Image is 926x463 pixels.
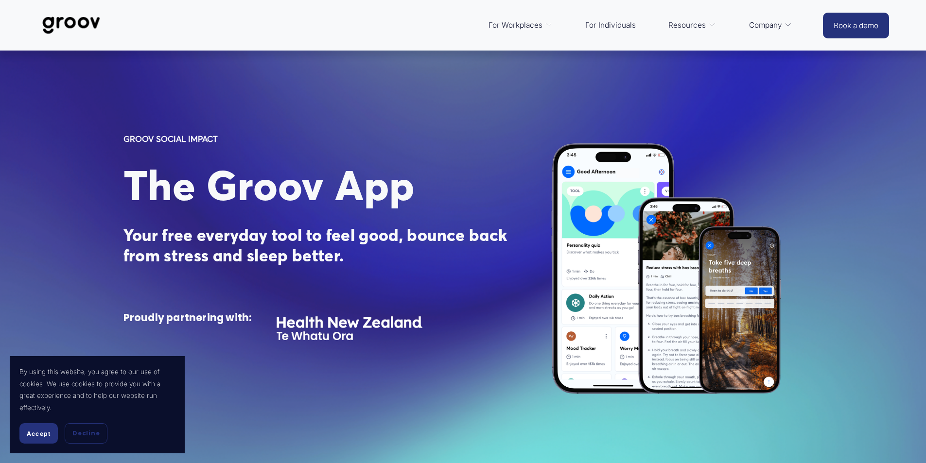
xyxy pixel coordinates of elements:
[27,430,51,437] span: Accept
[123,225,511,266] strong: Your free everyday tool to feel good, bounce back from stress and sleep better.
[123,311,252,325] strong: Proudly partnering with:
[744,14,797,37] a: folder dropdown
[37,9,105,41] img: Groov | Workplace Science Platform | Unlock Performance | Drive Results
[489,18,542,32] span: For Workplaces
[123,134,218,144] strong: GROOV SOCIAL IMPACT
[123,160,415,211] span: The Groov App
[580,14,641,37] a: For Individuals
[19,423,58,444] button: Accept
[668,18,706,32] span: Resources
[484,14,558,37] a: folder dropdown
[664,14,721,37] a: folder dropdown
[19,366,175,413] p: By using this website, you agree to our use of cookies. We use cookies to provide you with a grea...
[65,423,107,444] button: Decline
[10,356,185,453] section: Cookie banner
[823,13,889,38] a: Book a demo
[749,18,782,32] span: Company
[72,429,100,438] span: Decline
